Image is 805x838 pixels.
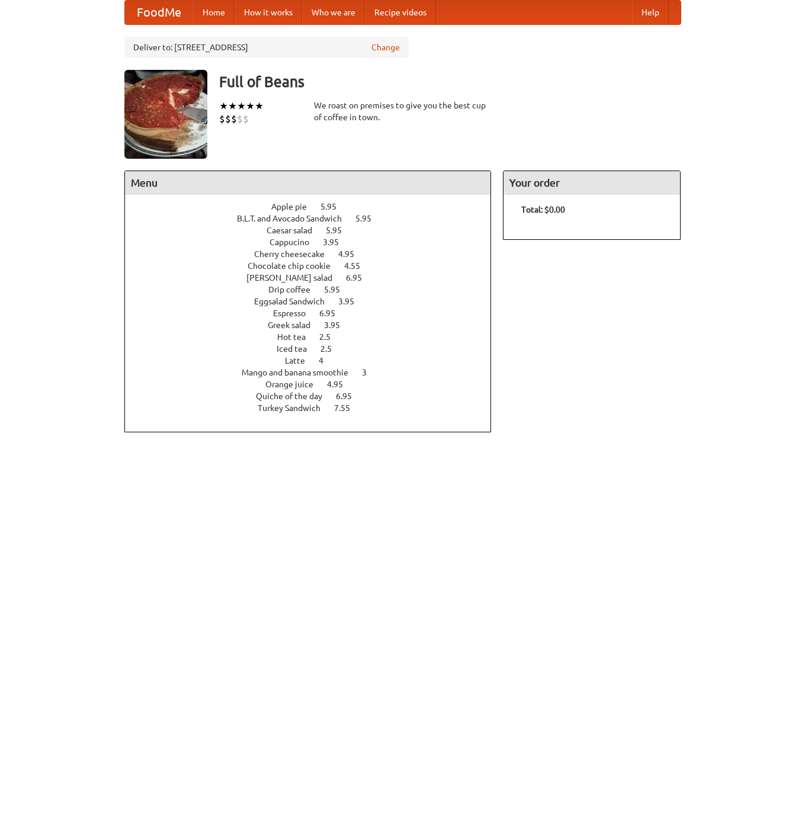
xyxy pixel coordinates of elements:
span: 7.55 [334,403,362,413]
a: Cappucino 3.95 [270,237,361,247]
span: 5.95 [355,214,383,223]
span: B.L.T. and Avocado Sandwich [237,214,354,223]
span: 3 [362,368,379,377]
span: Mango and banana smoothie [242,368,360,377]
a: [PERSON_NAME] salad 6.95 [246,273,384,282]
li: $ [225,113,231,126]
li: $ [231,113,237,126]
span: 3.95 [323,237,351,247]
li: $ [237,113,243,126]
a: Drip coffee 5.95 [268,285,362,294]
span: Caesar salad [267,226,324,235]
a: Hot tea 2.5 [277,332,352,342]
span: Hot tea [277,332,317,342]
div: We roast on premises to give you the best cup of coffee in town. [314,99,492,123]
span: Chocolate chip cookie [248,261,342,271]
a: Mango and banana smoothie 3 [242,368,389,377]
a: Orange juice 4.95 [265,380,365,389]
li: ★ [255,99,264,113]
span: Drip coffee [268,285,322,294]
a: Recipe videos [365,1,436,24]
li: $ [219,113,225,126]
li: ★ [228,99,237,113]
span: Latte [285,356,317,365]
span: Orange juice [265,380,325,389]
span: 4.95 [327,380,355,389]
a: B.L.T. and Avocado Sandwich 5.95 [237,214,393,223]
a: Eggsalad Sandwich 3.95 [254,297,376,306]
span: Cherry cheesecake [254,249,336,259]
a: How it works [235,1,302,24]
a: Chocolate chip cookie 4.55 [248,261,382,271]
a: Quiche of the day 6.95 [256,391,374,401]
a: Latte 4 [285,356,345,365]
span: 3.95 [324,320,352,330]
li: $ [243,113,249,126]
a: Iced tea 2.5 [277,344,354,354]
a: Help [632,1,669,24]
a: Who we are [302,1,365,24]
span: Turkey Sandwich [258,403,332,413]
a: Greek salad 3.95 [268,320,362,330]
span: 4.55 [344,261,372,271]
a: Change [371,41,400,53]
img: angular.jpg [124,70,207,159]
a: FoodMe [125,1,193,24]
a: Cherry cheesecake 4.95 [254,249,376,259]
li: ★ [219,99,228,113]
h4: Menu [125,171,491,195]
li: ★ [246,99,255,113]
span: Iced tea [277,344,319,354]
span: Apple pie [271,202,319,211]
span: 6.95 [346,273,374,282]
span: 5.95 [326,226,354,235]
span: Greek salad [268,320,322,330]
span: 6.95 [319,309,347,318]
li: ★ [237,99,246,113]
h4: Your order [503,171,680,195]
a: Caesar salad 5.95 [267,226,364,235]
div: Deliver to: [STREET_ADDRESS] [124,37,409,58]
a: Espresso 6.95 [273,309,357,318]
span: 4.95 [338,249,366,259]
span: Cappucino [270,237,321,247]
span: Eggsalad Sandwich [254,297,336,306]
a: Apple pie 5.95 [271,202,358,211]
span: 2.5 [320,344,344,354]
span: [PERSON_NAME] salad [246,273,344,282]
span: 6.95 [336,391,364,401]
span: 5.95 [320,202,348,211]
span: 2.5 [319,332,342,342]
span: Quiche of the day [256,391,334,401]
a: Home [193,1,235,24]
h3: Full of Beans [219,70,681,94]
a: Turkey Sandwich 7.55 [258,403,372,413]
b: Total: $0.00 [521,205,565,214]
span: Espresso [273,309,317,318]
span: 4 [319,356,335,365]
span: 5.95 [324,285,352,294]
span: 3.95 [338,297,366,306]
